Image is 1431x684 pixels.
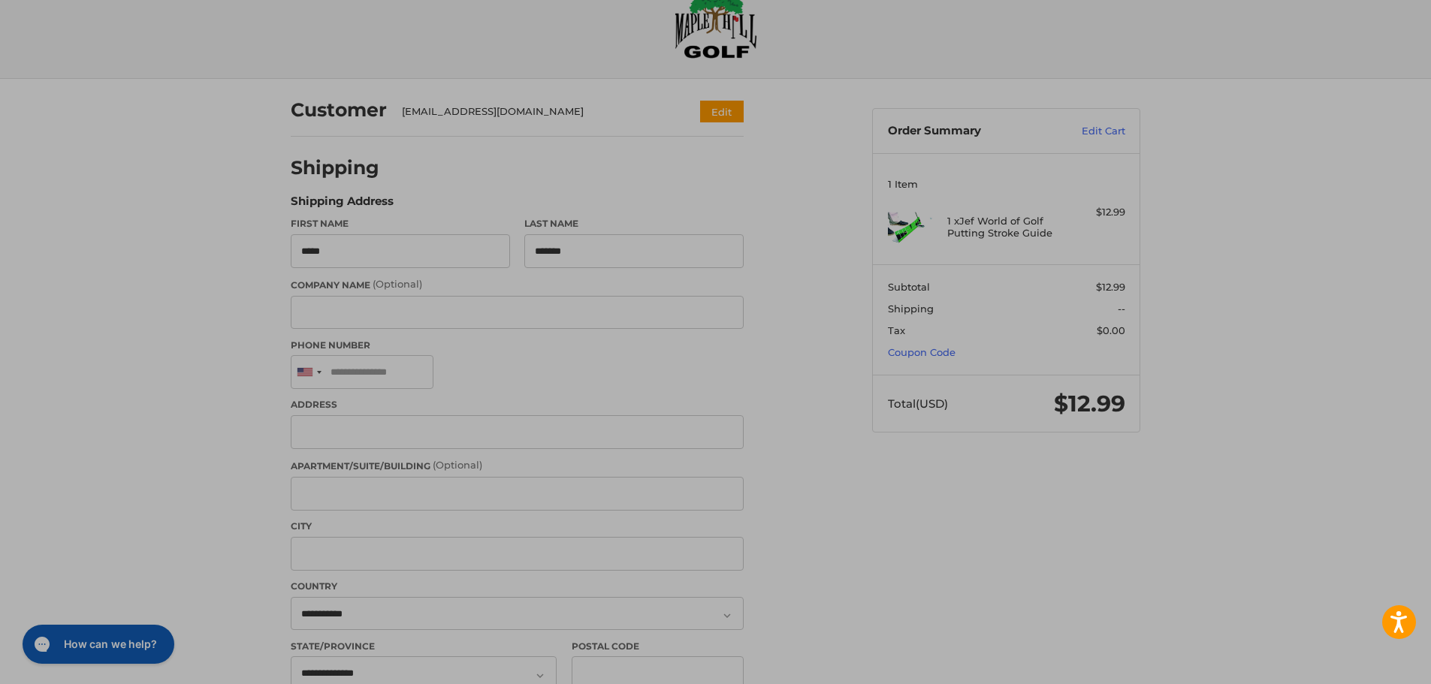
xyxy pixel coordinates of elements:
[888,324,905,336] span: Tax
[291,98,387,122] h2: Customer
[700,101,744,122] button: Edit
[1049,124,1125,139] a: Edit Cart
[1097,324,1125,336] span: $0.00
[572,640,744,653] label: Postal Code
[291,277,744,292] label: Company Name
[291,356,326,388] div: United States: +1
[1118,303,1125,315] span: --
[291,156,379,179] h2: Shipping
[888,396,948,411] span: Total (USD)
[291,193,394,217] legend: Shipping Address
[291,458,744,473] label: Apartment/Suite/Building
[15,619,179,669] iframe: Gorgias live chat messenger
[402,104,672,119] div: [EMAIL_ADDRESS][DOMAIN_NAME]
[1066,205,1125,220] div: $12.99
[947,215,1062,240] h4: 1 x Jef World of Golf Putting Stroke Guide
[291,217,510,231] label: First Name
[888,124,1049,139] h3: Order Summary
[373,278,422,290] small: (Optional)
[291,640,557,653] label: State/Province
[888,178,1125,190] h3: 1 Item
[524,217,744,231] label: Last Name
[291,580,744,593] label: Country
[1096,281,1125,293] span: $12.99
[1054,390,1125,417] span: $12.99
[1307,643,1431,684] iframe: Google Customer Reviews
[433,459,482,471] small: (Optional)
[888,346,956,358] a: Coupon Code
[888,303,934,315] span: Shipping
[291,520,744,533] label: City
[291,398,744,411] label: Address
[291,339,744,352] label: Phone Number
[888,281,930,293] span: Subtotal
